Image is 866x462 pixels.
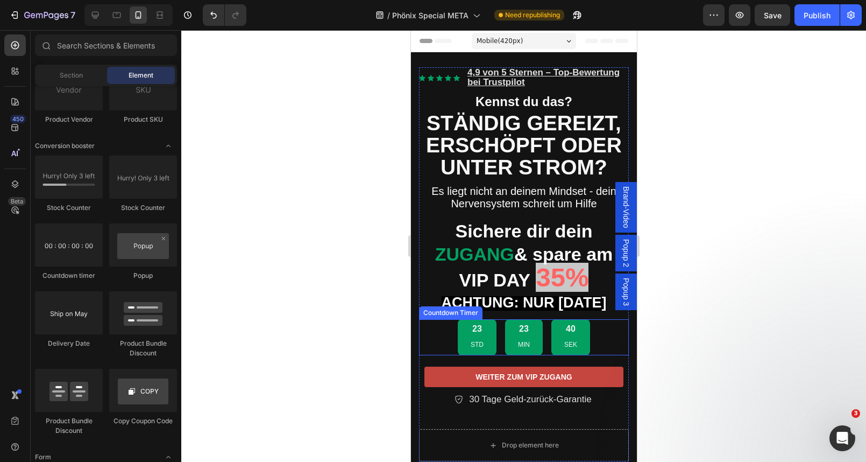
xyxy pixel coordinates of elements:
[35,115,103,124] div: Product Vendor
[60,71,83,80] span: Section
[129,71,153,80] span: Element
[8,197,26,206] div: Beta
[70,9,75,22] p: 7
[35,203,103,213] div: Stock Counter
[10,115,26,123] div: 450
[764,11,782,20] span: Save
[505,10,560,20] span: Need republishing
[4,4,80,26] button: 7
[109,416,177,426] div: Copy Coupon Code
[203,4,246,26] div: Undo/Redo
[411,30,637,462] iframe: Design area
[109,271,177,281] div: Popup
[35,339,103,348] div: Delivery Date
[829,425,855,451] iframe: Intercom live chat
[160,137,177,155] span: Toggle open
[851,409,860,418] span: 3
[109,203,177,213] div: Stock Counter
[804,10,830,21] div: Publish
[35,271,103,281] div: Countdown timer
[755,4,790,26] button: Save
[387,10,390,21] span: /
[109,115,177,124] div: Product SKU
[794,4,840,26] button: Publish
[35,141,95,151] span: Conversion booster
[392,10,469,21] span: Phönix Special META
[35,452,51,462] span: Form
[35,416,103,436] div: Product Bundle Discount
[35,34,177,56] input: Search Sections & Elements
[109,339,177,358] div: Product Bundle Discount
